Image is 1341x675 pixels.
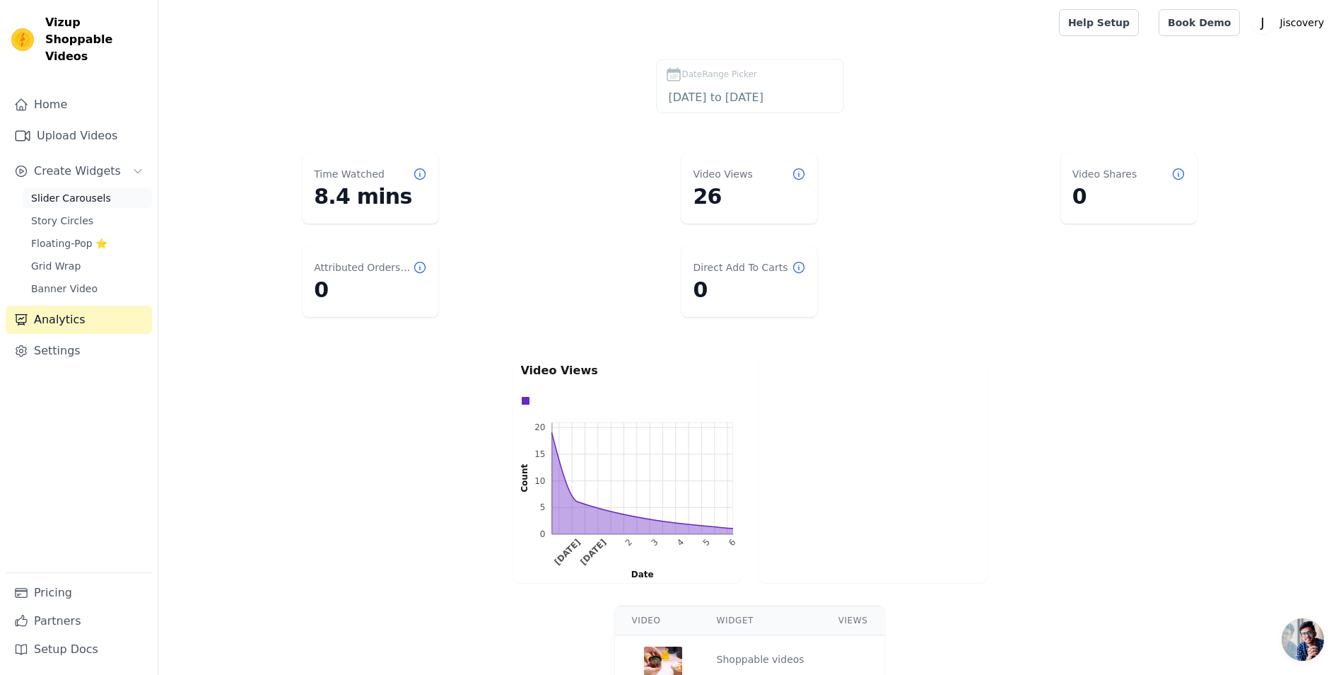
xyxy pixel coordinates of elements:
g: Thu Sep 04 2025 00:00:00 GMT+0530 (India Standard Time) [675,537,686,548]
div: Shoppable videos [717,647,804,672]
a: Story Circles [23,211,152,231]
a: Slider Carousels [23,188,152,208]
button: J Jiscovery [1251,10,1330,35]
g: Sat Sep 06 2025 00:00:00 GMT+0530 (India Standard Time) [727,537,737,548]
g: bottom ticks [551,534,737,567]
img: Vizup [11,28,34,51]
a: Home [6,91,152,119]
a: Partners [6,607,152,635]
p: Jiscovery [1274,10,1330,35]
text: 20 [534,422,545,432]
text: 6 [727,537,737,548]
text: J [1260,16,1265,30]
g: left ticks [534,422,552,539]
a: Book Demo [1159,9,1240,36]
g: left axis [503,422,551,539]
dt: Attributed Orders Count [314,260,413,275]
th: Video [615,606,700,635]
dd: 0 [1072,184,1185,209]
g: Fri Sep 05 2025 00:00:00 GMT+0530 (India Standard Time) [701,537,711,548]
a: Upload Videos [6,122,152,150]
text: [DATE] [552,537,582,567]
text: [DATE] [578,537,608,567]
dt: Video Views [693,167,752,181]
dd: 26 [693,184,806,209]
g: Tue Sep 02 2025 00:00:00 GMT+0530 (India Standard Time) [623,537,633,548]
span: DateRange Picker [682,68,757,81]
a: Grid Wrap [23,256,152,276]
text: 0 [539,529,545,539]
a: Floating-Pop ⭐ [23,233,152,253]
text: 5 [701,537,711,548]
dd: 8.4 mins [314,184,427,209]
th: Widget [700,606,821,635]
text: 5 [539,502,545,512]
span: Slider Carousels [31,191,111,205]
dd: 0 [314,277,427,303]
dt: Time Watched [314,167,385,181]
span: Grid Wrap [31,259,81,273]
g: Wed Sep 03 2025 00:00:00 GMT+0530 (India Standard Time) [649,537,660,548]
text: 15 [534,449,545,459]
button: Create Widgets [6,157,152,185]
g: Sun Aug 31 2025 00:00:00 GMT+0530 (India Standard Time) [552,537,582,567]
input: DateRange Picker [665,88,835,107]
text: 3 [649,537,660,548]
span: Vizup Shoppable Videos [45,14,146,65]
text: Count [520,464,529,492]
span: Floating-Pop ⭐ [31,236,107,250]
th: Views [821,606,885,635]
span: Create Widgets [34,163,121,180]
span: Banner Video [31,282,98,296]
div: Data groups [517,393,730,409]
text: Date [631,570,653,579]
text: 4 [675,537,686,548]
g: Mon Sep 01 2025 00:00:00 GMT+0530 (India Standard Time) [578,537,608,567]
a: Settings [6,337,152,365]
a: Pricing [6,579,152,607]
span: Story Circles [31,214,93,228]
a: Setup Docs [6,635,152,664]
a: Open chat [1282,618,1324,661]
dd: 0 [693,277,806,303]
a: Banner Video [23,279,152,299]
dt: Direct Add To Carts [693,260,787,275]
text: 2 [623,537,633,548]
p: Video Views [521,362,733,379]
text: 10 [534,475,545,485]
a: Help Setup [1059,9,1139,36]
dt: Video Shares [1072,167,1137,181]
a: Analytics [6,306,152,334]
